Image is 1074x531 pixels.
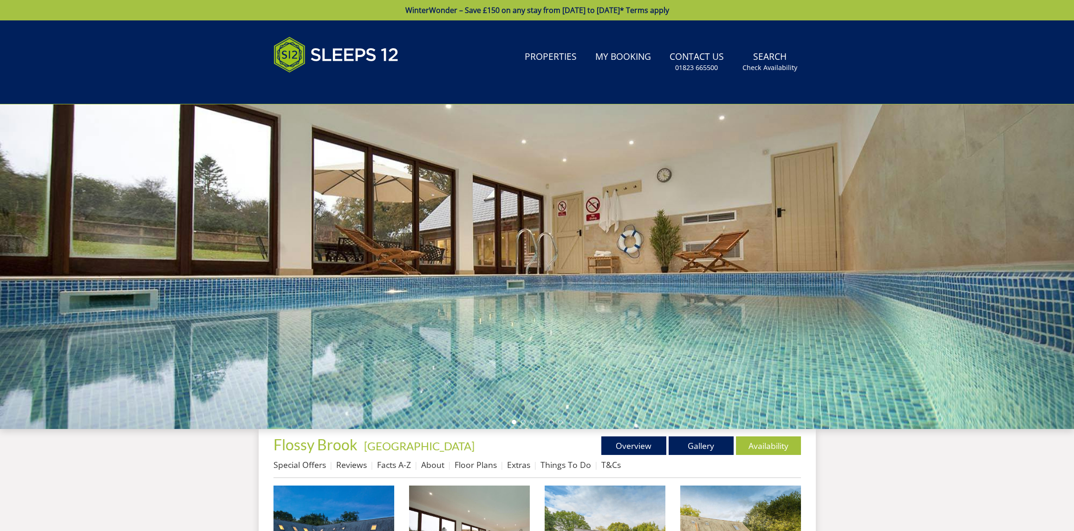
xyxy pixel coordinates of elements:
[364,439,475,453] a: [GEOGRAPHIC_DATA]
[592,47,655,68] a: My Booking
[675,63,718,72] small: 01823 665500
[421,459,444,470] a: About
[601,436,666,455] a: Overview
[601,459,621,470] a: T&Cs
[269,83,366,91] iframe: Customer reviews powered by Trustpilot
[273,435,360,454] a: Flossy Brook
[521,47,580,68] a: Properties
[540,459,591,470] a: Things To Do
[742,63,797,72] small: Check Availability
[273,435,358,454] span: Flossy Brook
[336,459,367,470] a: Reviews
[273,32,399,78] img: Sleeps 12
[666,47,728,77] a: Contact Us01823 665500
[455,459,497,470] a: Floor Plans
[507,459,530,470] a: Extras
[669,436,734,455] a: Gallery
[739,47,801,77] a: SearchCheck Availability
[736,436,801,455] a: Availability
[377,459,411,470] a: Facts A-Z
[273,459,326,470] a: Special Offers
[360,439,475,453] span: -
